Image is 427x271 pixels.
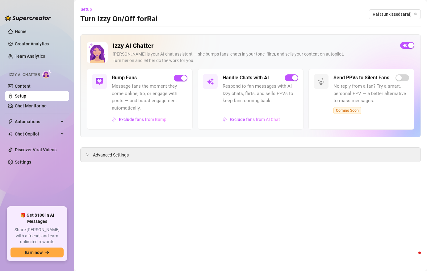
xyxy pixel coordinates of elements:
a: Team Analytics [15,54,45,59]
a: Content [15,84,31,89]
span: Share [PERSON_NAME] with a friend, and earn unlimited rewards [10,227,64,245]
img: svg%3e [207,78,214,85]
span: Chat Copilot [15,129,59,139]
button: Earn nowarrow-right [10,248,64,257]
h2: Izzy AI Chatter [113,42,395,50]
span: Coming Soon [333,107,361,114]
img: svg%3e [112,117,116,122]
span: collapsed [86,153,89,156]
h5: Send PPVs to Silent Fans [333,74,389,81]
span: No reply from a fan? Try a smart, personal PPV — a better alternative to mass messages. [333,83,409,105]
span: team [414,12,417,16]
a: Creator Analytics [15,39,64,49]
h3: Turn Izzy On/Off for Rai [80,14,157,24]
span: Setup [81,7,92,12]
span: Exclude fans from Bump [119,117,166,122]
img: svg%3e [223,117,227,122]
button: Exclude fans from Bump [112,115,167,124]
a: Settings [15,160,31,165]
span: Respond to fan messages with AI — Izzy chats, flirts, and sells PPVs to keep fans coming back. [223,83,298,105]
span: Earn now [25,250,43,255]
span: Message fans the moment they come online, tip, or engage with posts — and boost engagement automa... [112,83,187,112]
img: svg%3e [317,78,325,85]
span: Izzy AI Chatter [9,72,40,78]
h5: Bump Fans [112,74,137,81]
h5: Handle Chats with AI [223,74,269,81]
span: arrow-right [45,250,49,255]
div: collapsed [86,151,93,158]
span: Exclude fans from AI Chat [230,117,280,122]
img: Chat Copilot [8,132,12,136]
span: 🎁 Get $100 in AI Messages [10,212,64,224]
a: Chat Monitoring [15,103,47,108]
img: Izzy AI Chatter [87,42,108,63]
img: logo-BBDzfeDw.svg [5,15,51,21]
a: Home [15,29,27,34]
iframe: Intercom live chat [406,250,421,265]
span: Automations [15,117,59,127]
img: AI Chatter [42,69,52,78]
a: Discover Viral Videos [15,147,57,152]
img: svg%3e [96,78,103,85]
span: thunderbolt [8,119,13,124]
button: Setup [80,4,97,14]
span: Rai (sunkissedsarai) [373,10,417,19]
span: Advanced Settings [93,152,129,158]
a: Setup [15,94,26,98]
button: Exclude fans from AI Chat [223,115,280,124]
div: [PERSON_NAME] is your AI chat assistant — she bumps fans, chats in your tone, flirts, and sells y... [113,51,395,64]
